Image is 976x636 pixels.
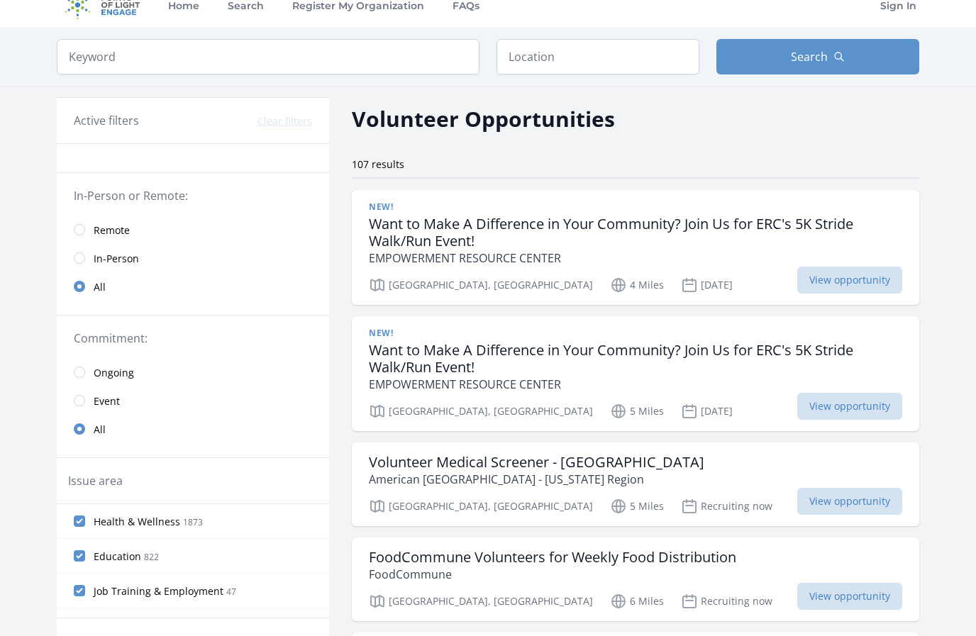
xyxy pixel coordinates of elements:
p: 5 Miles [610,403,664,420]
p: [GEOGRAPHIC_DATA], [GEOGRAPHIC_DATA] [369,403,593,420]
p: [GEOGRAPHIC_DATA], [GEOGRAPHIC_DATA] [369,498,593,515]
span: Health & Wellness [94,515,180,529]
p: 5 Miles [610,498,664,515]
p: [DATE] [681,277,733,294]
input: Job Training & Employment 47 [74,585,85,596]
span: Remote [94,223,130,238]
a: Remote [57,216,329,244]
h3: Active filters [74,112,139,129]
a: All [57,272,329,301]
h3: Want to Make A Difference in Your Community? Join Us for ERC's 5K Stride Walk/Run Event! [369,216,902,250]
span: View opportunity [797,267,902,294]
span: 107 results [352,157,404,171]
input: Education 822 [74,550,85,562]
span: Event [94,394,120,408]
p: 6 Miles [610,593,664,610]
span: In-Person [94,252,139,266]
p: FoodCommune [369,566,736,583]
p: [GEOGRAPHIC_DATA], [GEOGRAPHIC_DATA] [369,593,593,610]
p: EMPOWERMENT RESOURCE CENTER [369,250,902,267]
h3: Volunteer Medical Screener - [GEOGRAPHIC_DATA] [369,454,704,471]
span: All [94,423,106,437]
a: In-Person [57,244,329,272]
button: Clear filters [257,114,312,128]
input: Health & Wellness 1873 [74,515,85,527]
span: View opportunity [797,488,902,515]
p: Recruiting now [681,593,772,610]
a: FoodCommune Volunteers for Weekly Food Distribution FoodCommune [GEOGRAPHIC_DATA], [GEOGRAPHIC_DA... [352,537,919,621]
input: Location [497,39,699,74]
legend: Commitment: [74,330,312,347]
p: [DATE] [681,403,733,420]
span: 822 [144,551,159,563]
span: Job Training & Employment [94,584,223,598]
a: All [57,415,329,443]
p: [GEOGRAPHIC_DATA], [GEOGRAPHIC_DATA] [369,277,593,294]
a: Event [57,386,329,415]
span: New! [369,328,393,339]
legend: In-Person or Remote: [74,187,312,204]
a: New! Want to Make A Difference in Your Community? Join Us for ERC's 5K Stride Walk/Run Event! EMP... [352,190,919,305]
a: Ongoing [57,358,329,386]
h3: FoodCommune Volunteers for Weekly Food Distribution [369,549,736,566]
span: Ongoing [94,366,134,380]
input: Keyword [57,39,479,74]
p: EMPOWERMENT RESOURCE CENTER [369,376,902,393]
h3: Want to Make A Difference in Your Community? Join Us for ERC's 5K Stride Walk/Run Event! [369,342,902,376]
a: New! Want to Make A Difference in Your Community? Join Us for ERC's 5K Stride Walk/Run Event! EMP... [352,316,919,431]
p: Recruiting now [681,498,772,515]
button: Search [716,39,919,74]
span: View opportunity [797,583,902,610]
p: 4 Miles [610,277,664,294]
span: 47 [226,586,236,598]
span: New! [369,201,393,213]
h2: Volunteer Opportunities [352,103,615,135]
legend: Issue area [68,472,123,489]
a: Volunteer Medical Screener - [GEOGRAPHIC_DATA] American [GEOGRAPHIC_DATA] - [US_STATE] Region [GE... [352,442,919,526]
span: Education [94,549,141,564]
span: Search [791,48,828,65]
p: American [GEOGRAPHIC_DATA] - [US_STATE] Region [369,471,704,488]
span: 1873 [183,516,203,528]
span: All [94,280,106,294]
span: View opportunity [797,393,902,420]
